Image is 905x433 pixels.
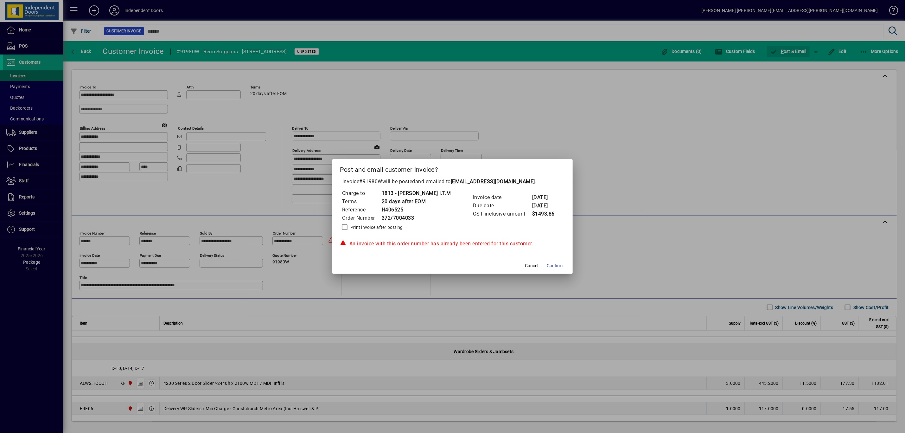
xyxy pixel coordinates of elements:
span: Confirm [547,262,563,269]
td: GST inclusive amount [473,210,532,218]
span: #91980W [360,178,383,184]
p: Invoice will be posted . [340,178,565,185]
td: 372/7004033 [381,214,451,222]
td: Invoice date [473,193,532,202]
b: [EMAIL_ADDRESS][DOMAIN_NAME] [451,178,535,184]
td: 1813 - [PERSON_NAME] I.T.M [381,189,451,197]
td: $1493.86 [532,210,557,218]
button: Cancel [521,260,542,271]
td: [DATE] [532,202,557,210]
td: 20 days after EOM [381,197,451,206]
label: Print invoice after posting [349,224,403,230]
td: [DATE] [532,193,557,202]
td: Order Number [342,214,381,222]
td: Charge to [342,189,381,197]
td: Due date [473,202,532,210]
span: and emailed to [415,178,535,184]
div: An invoice with this order number has already been entered for this customer. [340,240,565,248]
button: Confirm [544,260,565,271]
td: Terms [342,197,381,206]
td: Reference [342,206,381,214]
span: Cancel [525,262,538,269]
td: H406525 [381,206,451,214]
h2: Post and email customer invoice? [332,159,573,178]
